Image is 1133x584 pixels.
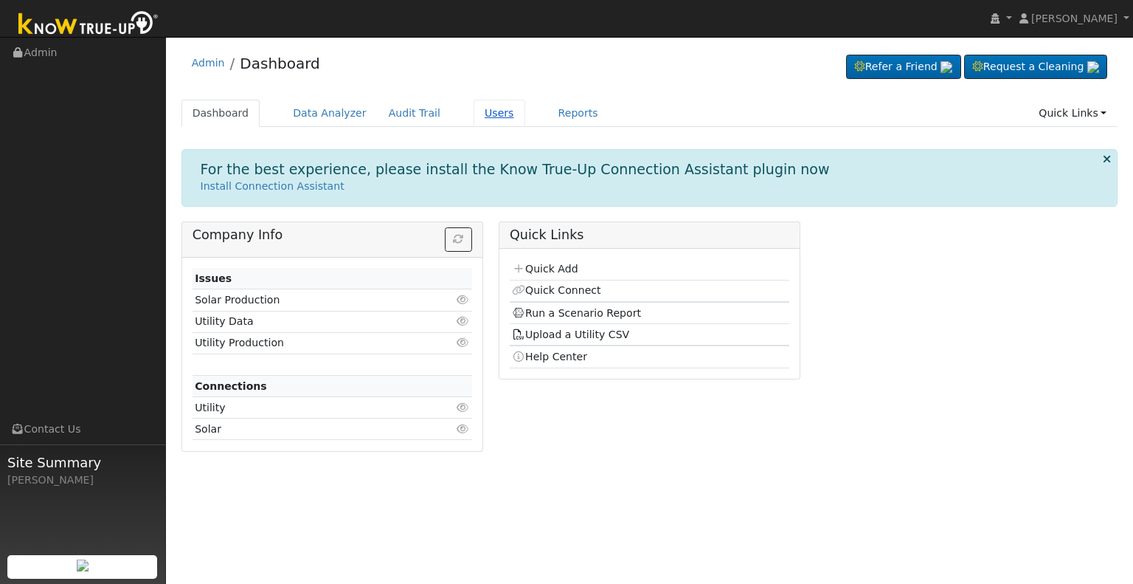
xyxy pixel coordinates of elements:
a: Refer a Friend [846,55,961,80]
a: Quick Connect [512,284,600,296]
a: Request a Cleaning [964,55,1107,80]
strong: Connections [195,380,267,392]
a: Dashboard [181,100,260,127]
h5: Company Info [193,227,472,243]
td: Solar Production [193,289,427,311]
a: Quick Links [1028,100,1118,127]
td: Utility Data [193,311,427,332]
h1: For the best experience, please install the Know True-Up Connection Assistant plugin now [201,161,830,178]
i: Click to view [457,424,470,434]
img: retrieve [940,61,952,73]
a: Upload a Utility CSV [512,329,629,340]
a: Dashboard [240,55,320,72]
a: Quick Add [512,263,578,275]
h5: Quick Links [510,227,789,243]
a: Reports [547,100,609,127]
a: Admin [192,57,225,69]
td: Solar [193,419,427,440]
i: Click to view [457,295,470,305]
img: Know True-Up [11,8,166,41]
span: Site Summary [7,453,158,473]
span: [PERSON_NAME] [1031,13,1118,24]
a: Users [474,100,525,127]
a: Help Center [512,351,587,363]
img: retrieve [1087,61,1099,73]
td: Utility Production [193,332,427,354]
a: Run a Scenario Report [512,307,641,319]
a: Audit Trail [378,100,451,127]
i: Click to view [457,337,470,348]
strong: Issues [195,272,232,284]
td: Utility [193,397,427,419]
i: Click to view [457,402,470,413]
i: Click to view [457,316,470,326]
img: retrieve [77,560,89,571]
a: Install Connection Assistant [201,180,344,192]
a: Data Analyzer [282,100,378,127]
div: [PERSON_NAME] [7,473,158,488]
